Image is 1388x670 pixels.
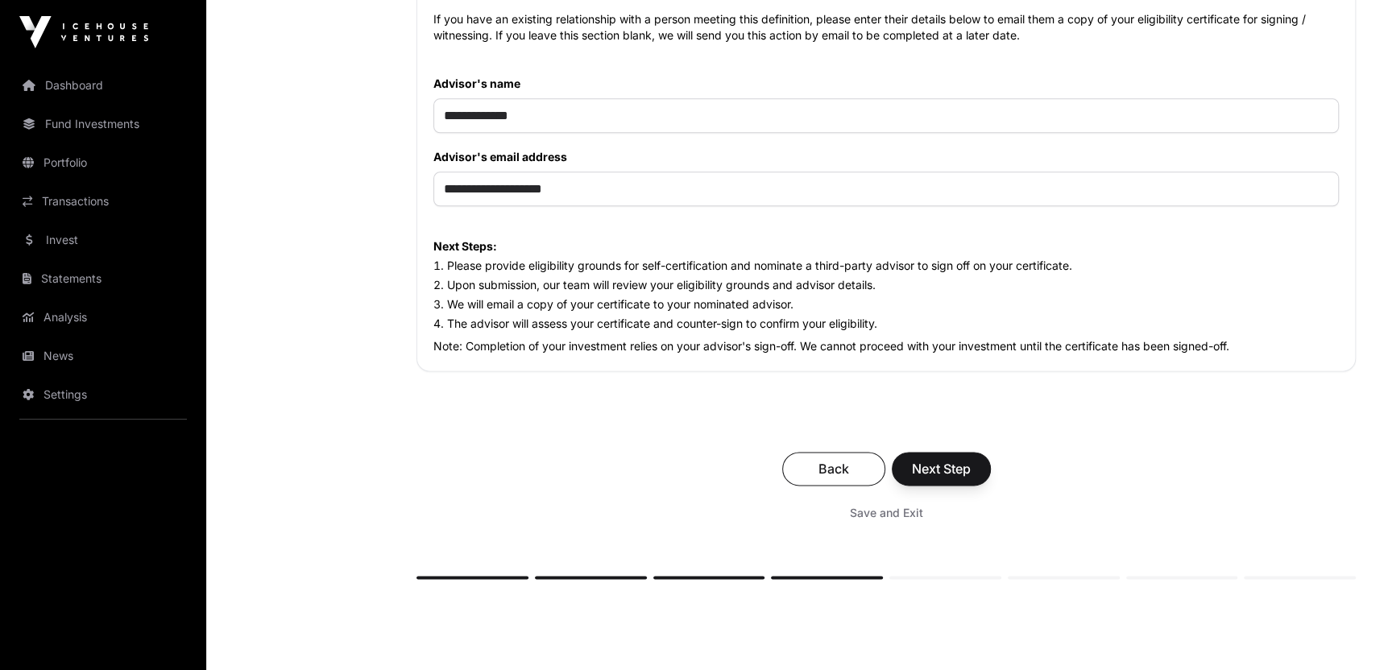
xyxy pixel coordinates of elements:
li: Upon submission, our team will review your eligibility grounds and advisor details. [433,277,1339,293]
a: Settings [13,377,193,412]
li: The advisor will assess your certificate and counter-sign to confirm your eligibility. [433,316,1339,332]
button: Save and Exit [831,498,943,527]
a: Dashboard [13,68,193,103]
strong: Next Steps: [433,239,497,253]
label: Advisor's name [433,76,1339,92]
span: Next Step [912,459,971,478]
span: Back [802,459,865,478]
a: Invest [13,222,193,258]
button: Back [782,452,885,486]
label: Advisor's email address [433,149,1339,165]
a: Transactions [13,184,193,219]
iframe: Chat Widget [1307,593,1388,670]
img: Icehouse Ventures Logo [19,16,148,48]
a: Portfolio [13,145,193,180]
p: If you have an existing relationship with a person meeting this definition, please enter their de... [433,11,1339,43]
button: Next Step [892,452,991,486]
a: Fund Investments [13,106,193,142]
a: News [13,338,193,374]
a: Analysis [13,300,193,335]
li: We will email a copy of your certificate to your nominated advisor. [433,296,1339,312]
p: Note: Completion of your investment relies on your advisor's sign-off. We cannot proceed with you... [433,338,1339,354]
span: Save and Exit [850,505,923,521]
li: Please provide eligibility grounds for self-certification and nominate a third-party advisor to s... [433,258,1339,274]
a: Statements [13,261,193,296]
